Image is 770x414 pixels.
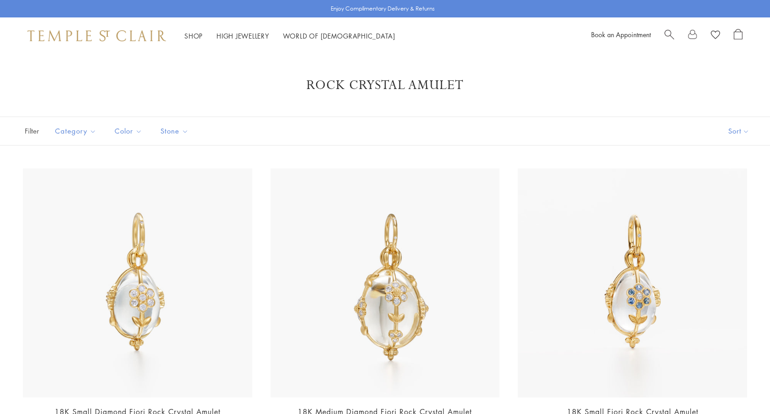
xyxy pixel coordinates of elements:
button: Show sort by [708,117,770,145]
p: Enjoy Complimentary Delivery & Returns [331,4,435,13]
span: Color [110,125,149,137]
img: P56889-E11FIORMX [518,168,747,398]
span: Stone [156,125,195,137]
img: P51889-E11FIORI [23,168,252,398]
a: High JewelleryHigh Jewellery [216,31,269,40]
a: ShopShop [184,31,203,40]
button: Category [48,121,103,141]
button: Stone [154,121,195,141]
h1: Rock Crystal Amulet [37,77,733,94]
a: Book an Appointment [591,30,651,39]
a: View Wishlist [711,29,720,43]
nav: Main navigation [184,30,395,42]
a: Search [665,29,674,43]
img: P51889-E11FIORI [271,168,500,398]
span: Category [50,125,103,137]
img: Temple St. Clair [28,30,166,41]
a: Open Shopping Bag [734,29,742,43]
button: Color [108,121,149,141]
a: World of [DEMOGRAPHIC_DATA]World of [DEMOGRAPHIC_DATA] [283,31,395,40]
